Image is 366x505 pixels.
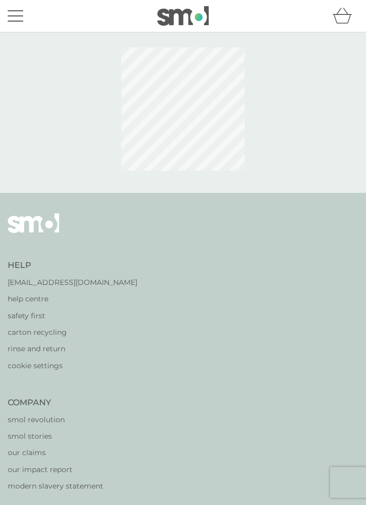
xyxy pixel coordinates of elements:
[8,480,103,492] a: modern slavery statement
[8,360,137,371] a: cookie settings
[8,430,103,442] a: smol stories
[8,464,103,475] a: our impact report
[8,6,23,26] button: menu
[8,293,137,304] a: help centre
[333,6,358,26] div: basket
[8,310,137,321] a: safety first
[157,6,209,26] img: smol
[8,397,103,408] h4: Company
[8,213,59,248] img: smol
[8,414,103,425] a: smol revolution
[8,343,137,354] a: rinse and return
[8,260,137,271] h4: Help
[8,447,103,458] a: our claims
[8,277,137,288] a: [EMAIL_ADDRESS][DOMAIN_NAME]
[8,327,137,338] a: carton recycling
